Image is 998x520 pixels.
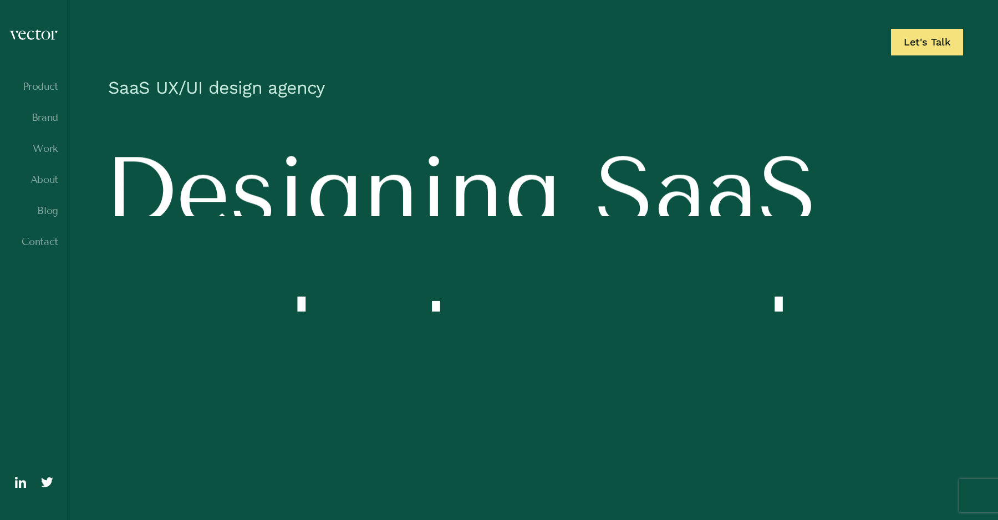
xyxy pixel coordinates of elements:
[536,283,847,379] span: people
[9,174,58,185] a: About
[9,81,58,92] a: Product
[595,144,818,239] span: SaaS
[891,29,963,55] a: Let's Talk
[9,205,58,216] a: Blog
[103,144,562,239] span: Designing
[9,112,58,123] a: Brand
[103,71,963,110] h1: SaaS UX/UI design agency
[9,143,58,154] a: Work
[9,236,58,247] a: Contact
[103,283,503,379] span: products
